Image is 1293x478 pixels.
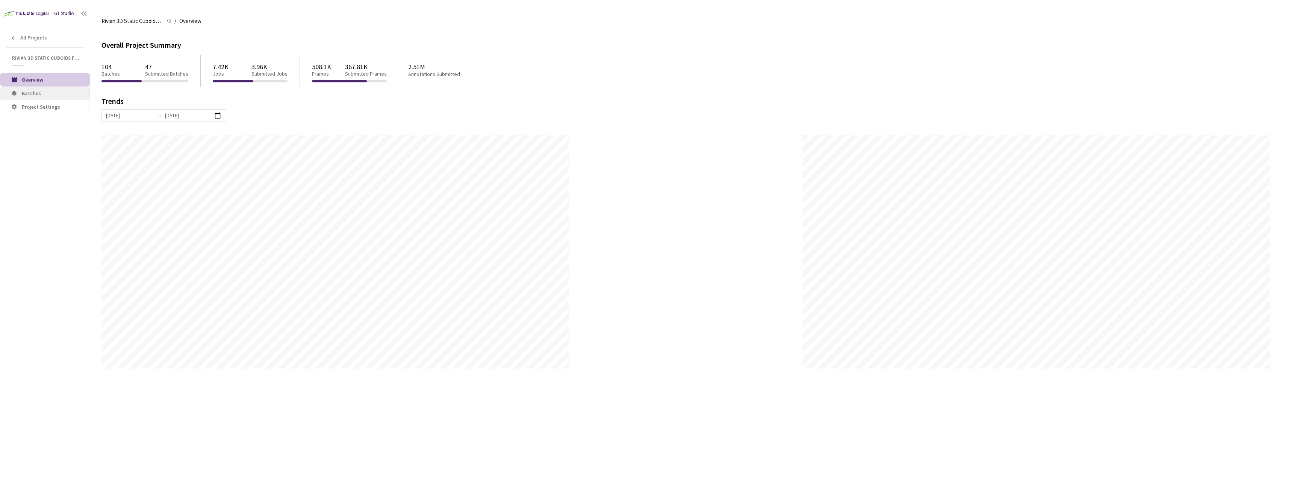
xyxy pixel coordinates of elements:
[20,35,47,41] span: All Projects
[165,111,212,120] input: End date
[251,71,288,77] p: Submitted Jobs
[101,97,1271,109] div: Trends
[12,55,79,61] span: Rivian 3D Static Cuboids fixed[2024-25]
[345,71,387,77] p: Submitted Frames
[106,111,153,120] input: Start date
[345,63,387,71] p: 367.81K
[179,17,201,26] span: Overview
[22,103,60,110] span: Project Settings
[408,71,489,77] p: Annotations Submitted
[213,63,229,71] p: 7.42K
[101,17,162,26] span: Rivian 3D Static Cuboids fixed[2024-25]
[312,63,331,71] p: 508.1K
[54,10,74,17] div: GT Studio
[145,63,188,71] p: 47
[174,17,176,26] li: /
[101,63,120,71] p: 104
[408,63,489,71] p: 2.51M
[22,76,43,83] span: Overview
[145,71,188,77] p: Submitted Batches
[22,90,41,97] span: Batches
[156,112,162,118] span: to
[156,112,162,118] span: swap-right
[213,71,229,77] p: Jobs
[251,63,288,71] p: 3.96K
[312,71,331,77] p: Frames
[101,71,120,77] p: Batches
[101,39,1282,51] div: Overall Project Summary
